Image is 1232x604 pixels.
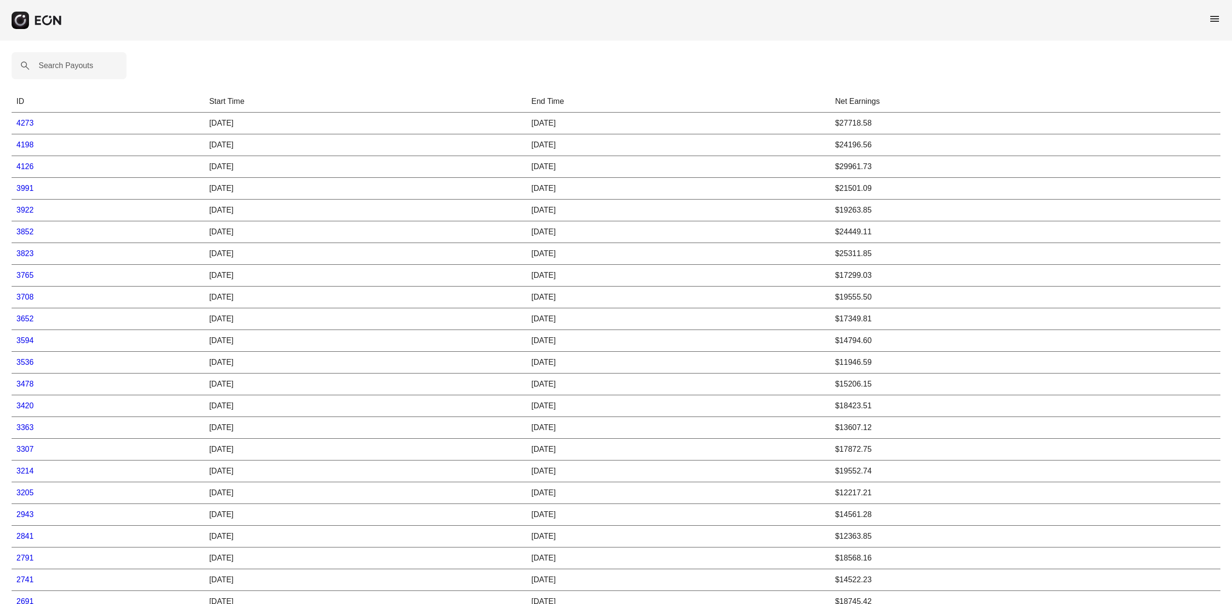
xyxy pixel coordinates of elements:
td: $13607.12 [830,417,1220,439]
td: [DATE] [204,460,526,482]
td: [DATE] [526,439,830,460]
a: 3652 [16,315,34,323]
a: 3214 [16,467,34,475]
td: $19263.85 [830,200,1220,221]
td: $27718.58 [830,113,1220,134]
th: Start Time [204,91,526,113]
td: [DATE] [526,547,830,569]
td: $12363.85 [830,526,1220,547]
td: [DATE] [204,330,526,352]
span: menu [1209,13,1220,25]
td: [DATE] [204,178,526,200]
td: [DATE] [526,526,830,547]
td: [DATE] [204,482,526,504]
td: $17299.03 [830,265,1220,287]
td: [DATE] [526,504,830,526]
td: $17349.81 [830,308,1220,330]
td: [DATE] [526,243,830,265]
td: [DATE] [204,395,526,417]
a: 2791 [16,554,34,562]
a: 2841 [16,532,34,540]
td: [DATE] [526,417,830,439]
td: $11946.59 [830,352,1220,374]
td: [DATE] [204,200,526,221]
td: $18568.16 [830,547,1220,569]
a: 4273 [16,119,34,127]
td: $14561.28 [830,504,1220,526]
a: 3594 [16,336,34,345]
td: $24449.11 [830,221,1220,243]
td: $12217.21 [830,482,1220,504]
td: [DATE] [526,265,830,287]
td: [DATE] [204,374,526,395]
a: 3708 [16,293,34,301]
td: $21501.09 [830,178,1220,200]
a: 4126 [16,162,34,171]
td: [DATE] [526,178,830,200]
a: 3420 [16,402,34,410]
td: [DATE] [526,569,830,591]
a: 3205 [16,489,34,497]
td: [DATE] [204,287,526,308]
a: 3922 [16,206,34,214]
td: $25311.85 [830,243,1220,265]
td: [DATE] [526,460,830,482]
a: 3765 [16,271,34,279]
td: [DATE] [526,374,830,395]
td: [DATE] [526,308,830,330]
td: [DATE] [204,265,526,287]
td: [DATE] [204,526,526,547]
td: [DATE] [526,221,830,243]
td: [DATE] [204,439,526,460]
td: [DATE] [204,243,526,265]
a: 3307 [16,445,34,453]
td: [DATE] [204,113,526,134]
td: [DATE] [204,156,526,178]
td: $19555.50 [830,287,1220,308]
td: $17872.75 [830,439,1220,460]
a: 3478 [16,380,34,388]
td: $14522.23 [830,569,1220,591]
td: [DATE] [204,547,526,569]
a: 3991 [16,184,34,192]
a: 3363 [16,423,34,431]
td: [DATE] [204,308,526,330]
td: [DATE] [526,287,830,308]
a: 2741 [16,575,34,584]
td: [DATE] [526,156,830,178]
td: [DATE] [526,352,830,374]
td: [DATE] [204,417,526,439]
a: 2943 [16,510,34,518]
td: $18423.51 [830,395,1220,417]
td: [DATE] [526,113,830,134]
td: $19552.74 [830,460,1220,482]
td: [DATE] [204,504,526,526]
td: [DATE] [526,330,830,352]
td: $24196.56 [830,134,1220,156]
td: [DATE] [204,569,526,591]
td: [DATE] [526,395,830,417]
th: ID [12,91,204,113]
td: [DATE] [204,134,526,156]
td: [DATE] [204,221,526,243]
td: [DATE] [526,200,830,221]
td: $29961.73 [830,156,1220,178]
th: Net Earnings [830,91,1220,113]
td: [DATE] [526,134,830,156]
td: $14794.60 [830,330,1220,352]
a: 3536 [16,358,34,366]
a: 4198 [16,141,34,149]
td: $15206.15 [830,374,1220,395]
th: End Time [526,91,830,113]
label: Search Payouts [39,60,93,72]
td: [DATE] [204,352,526,374]
td: [DATE] [526,482,830,504]
a: 3823 [16,249,34,258]
a: 3852 [16,228,34,236]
